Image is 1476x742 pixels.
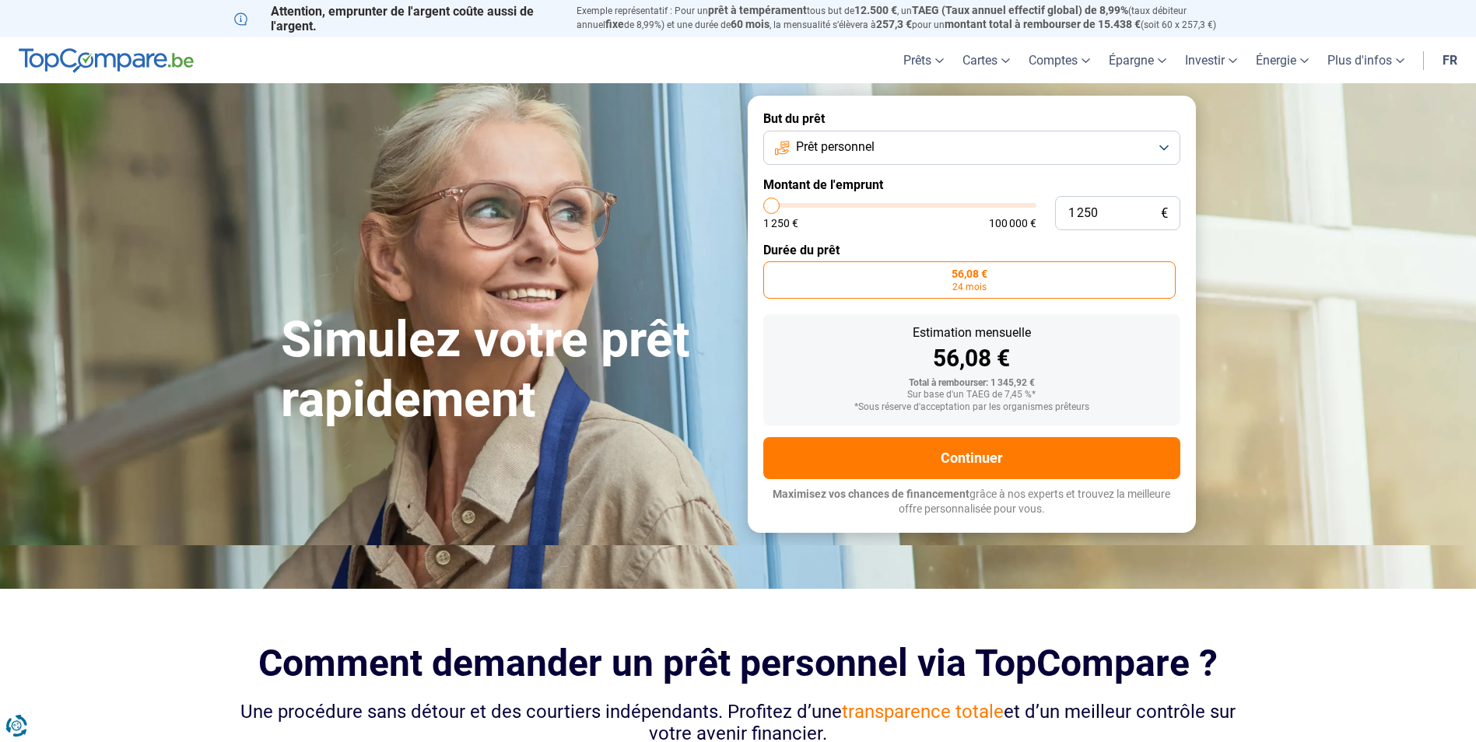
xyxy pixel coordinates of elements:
div: Sur base d'un TAEG de 7,45 %* [776,390,1168,401]
span: Prêt personnel [796,138,875,156]
span: fixe [605,18,624,30]
a: Plus d'infos [1318,37,1414,83]
a: Cartes [953,37,1019,83]
span: transparence totale [842,701,1004,723]
label: Montant de l'emprunt [763,177,1180,192]
div: 56,08 € [776,347,1168,370]
a: Épargne [1099,37,1176,83]
a: Énergie [1246,37,1318,83]
span: prêt à tempérament [708,4,807,16]
span: 56,08 € [952,268,987,279]
div: Estimation mensuelle [776,327,1168,339]
button: Continuer [763,437,1180,479]
label: But du prêt [763,111,1180,126]
h2: Comment demander un prêt personnel via TopCompare ? [234,642,1243,684]
span: 257,3 € [876,18,912,30]
div: *Sous réserve d'acceptation par les organismes prêteurs [776,402,1168,413]
span: TAEG (Taux annuel effectif global) de 8,99% [912,4,1128,16]
span: Maximisez vos chances de financement [773,488,969,500]
p: Attention, emprunter de l'argent coûte aussi de l'argent. [234,4,558,33]
p: Exemple représentatif : Pour un tous but de , un (taux débiteur annuel de 8,99%) et une durée de ... [577,4,1243,32]
a: fr [1433,37,1467,83]
h1: Simulez votre prêt rapidement [281,310,729,430]
label: Durée du prêt [763,243,1180,257]
span: 24 mois [952,282,987,292]
img: TopCompare [19,48,194,73]
span: € [1161,207,1168,220]
p: grâce à nos experts et trouvez la meilleure offre personnalisée pour vous. [763,487,1180,517]
div: Total à rembourser: 1 345,92 € [776,378,1168,389]
span: montant total à rembourser de 15.438 € [945,18,1141,30]
button: Prêt personnel [763,131,1180,165]
a: Investir [1176,37,1246,83]
span: 100 000 € [989,218,1036,229]
a: Comptes [1019,37,1099,83]
span: 1 250 € [763,218,798,229]
span: 60 mois [731,18,770,30]
span: 12.500 € [854,4,897,16]
a: Prêts [894,37,953,83]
